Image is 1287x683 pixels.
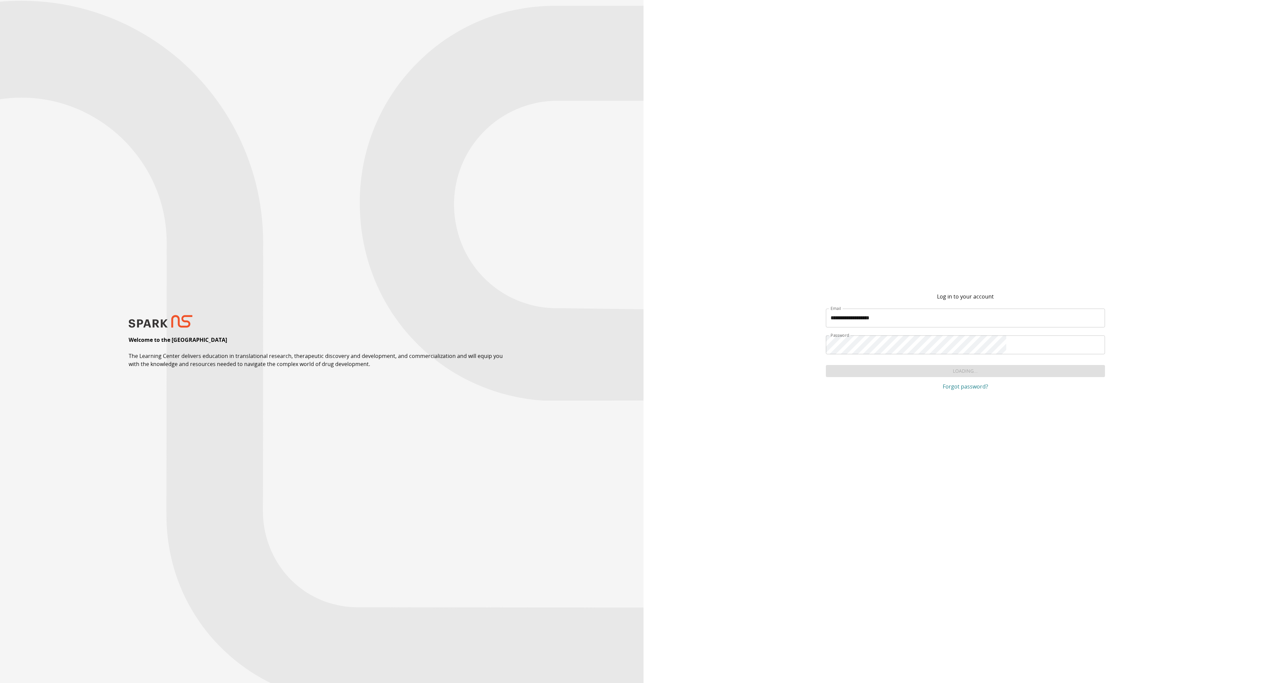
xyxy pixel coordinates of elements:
[826,382,1105,391] a: Forgot password?
[129,336,227,344] p: Welcome to the [GEOGRAPHIC_DATA]
[831,306,841,311] label: Email
[831,332,849,338] label: Password
[129,352,515,368] p: The Learning Center delivers education in translational research, therapeutic discovery and devel...
[129,315,192,328] img: SPARK NS
[937,292,994,301] p: Log in to your account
